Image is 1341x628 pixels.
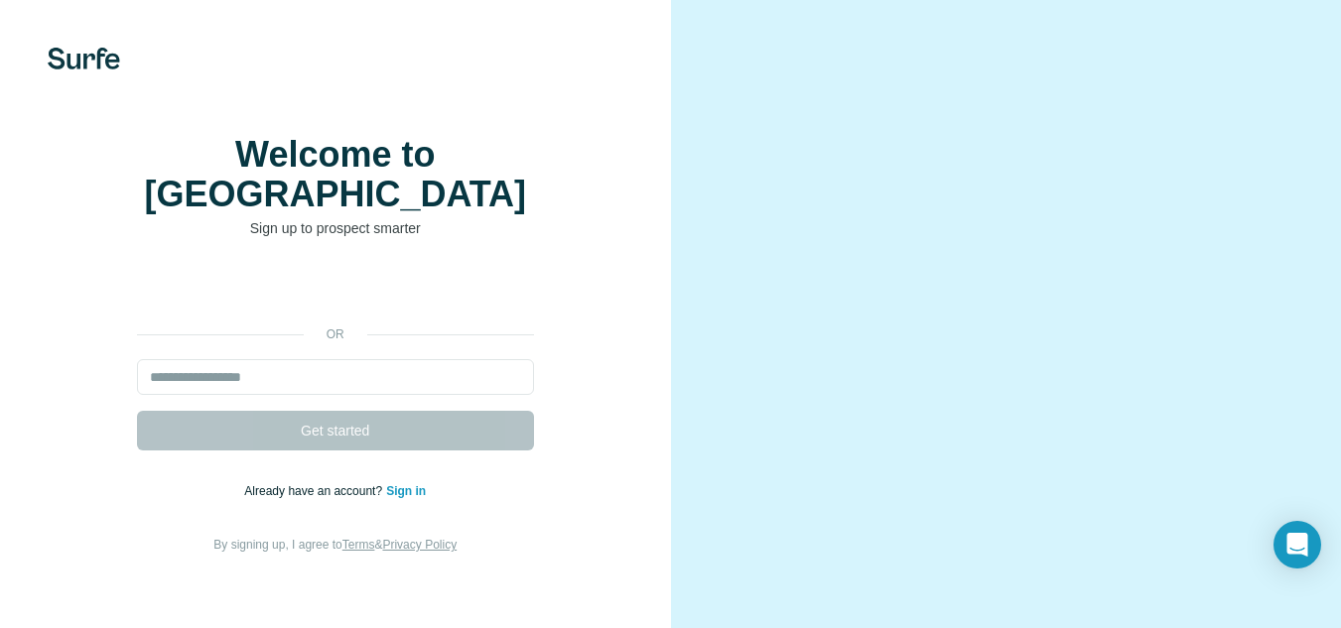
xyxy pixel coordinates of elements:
[137,218,534,238] p: Sign up to prospect smarter
[48,48,120,69] img: Surfe's logo
[342,538,375,552] a: Terms
[137,135,534,214] h1: Welcome to [GEOGRAPHIC_DATA]
[244,484,386,498] span: Already have an account?
[1274,521,1321,568] div: Open Intercom Messenger
[382,538,457,552] a: Privacy Policy
[127,268,544,312] iframe: Sign in with Google Button
[304,325,367,343] p: or
[386,484,426,498] a: Sign in
[213,538,457,552] span: By signing up, I agree to &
